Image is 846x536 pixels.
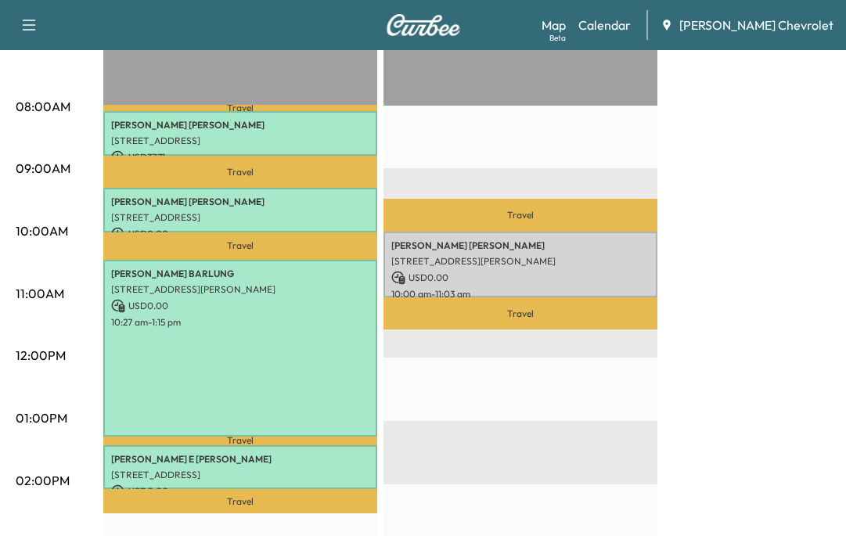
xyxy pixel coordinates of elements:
p: 09:00AM [16,159,70,178]
p: USD 37.71 [111,150,369,164]
p: Travel [103,489,377,513]
p: 11:00AM [16,284,64,303]
a: MapBeta [542,16,566,34]
p: [STREET_ADDRESS][PERSON_NAME] [391,255,650,268]
p: 12:00PM [16,346,66,365]
p: [PERSON_NAME] E [PERSON_NAME] [111,453,369,466]
p: [STREET_ADDRESS][PERSON_NAME] [111,283,369,296]
p: Travel [103,105,377,111]
p: 01:00PM [16,408,67,427]
p: USD 0.00 [391,271,650,285]
p: Travel [103,232,377,260]
p: [PERSON_NAME] BARLUNG [111,268,369,280]
p: USD 0.00 [111,227,369,241]
img: Curbee Logo [386,14,461,36]
div: Beta [549,32,566,44]
p: USD 0.00 [111,299,369,313]
p: 10:00 am - 11:03 am [391,288,650,300]
span: [PERSON_NAME] Chevrolet [679,16,833,34]
p: 08:00AM [16,97,70,116]
p: [STREET_ADDRESS] [111,211,369,224]
p: [STREET_ADDRESS] [111,469,369,481]
p: Travel [383,297,657,329]
p: Travel [383,199,657,232]
p: [PERSON_NAME] [PERSON_NAME] [111,119,369,131]
p: [PERSON_NAME] [PERSON_NAME] [391,239,650,252]
p: 10:00AM [16,221,68,240]
p: [PERSON_NAME] [PERSON_NAME] [111,196,369,208]
a: Calendar [578,16,631,34]
p: 10:27 am - 1:15 pm [111,316,369,329]
p: [STREET_ADDRESS] [111,135,369,147]
p: Travel [103,156,377,189]
p: Travel [103,437,377,445]
p: 02:00PM [16,471,70,490]
p: USD 0.00 [111,484,369,498]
